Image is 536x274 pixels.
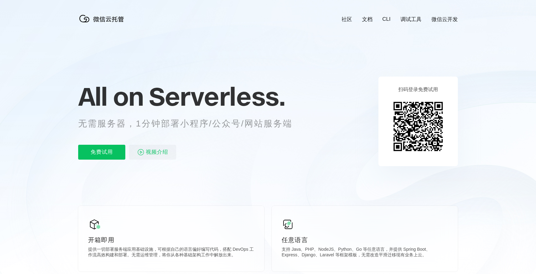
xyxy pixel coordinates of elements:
[78,81,143,112] span: All on
[137,148,145,156] img: video_play.svg
[78,20,128,26] a: 微信云托管
[431,16,458,23] a: 微信云开发
[88,236,254,244] p: 开箱即用
[149,81,285,112] span: Serverless.
[78,145,125,160] p: 免费试用
[398,86,438,93] p: 扫码登录免费试用
[342,16,352,23] a: 社区
[88,247,254,259] p: 提供一切部署服务端应用基础设施，可根据自己的语言偏好编写代码，搭配 DevOps 工作流高效构建和部署。无需运维管理，将你从各种基础架构工作中解放出来。
[282,236,448,244] p: 任意语言
[382,16,391,22] a: CLI
[146,145,168,160] span: 视频介绍
[400,16,422,23] a: 调试工具
[78,12,128,25] img: 微信云托管
[78,117,304,130] p: 无需服务器，1分钟部署小程序/公众号/网站服务端
[282,247,448,259] p: 支持 Java、PHP、NodeJS、Python、Go 等任意语言，并提供 Spring Boot、Express、Django、Laravel 等框架模板，无需改造平滑迁移现有业务上云。
[362,16,373,23] a: 文档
